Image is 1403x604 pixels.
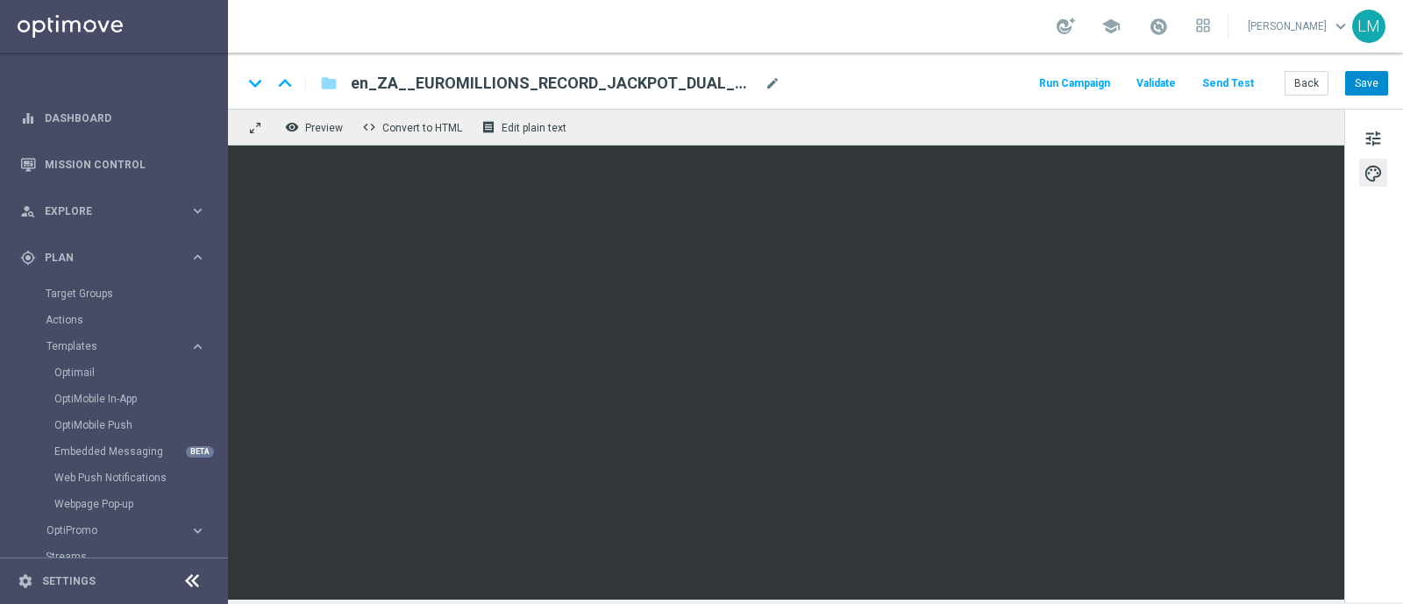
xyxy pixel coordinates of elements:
[1246,13,1352,39] a: [PERSON_NAME]keyboard_arrow_down
[46,341,172,352] span: Templates
[46,307,226,333] div: Actions
[42,576,96,586] a: Settings
[242,70,268,96] i: keyboard_arrow_down
[45,95,206,141] a: Dashboard
[1101,17,1121,36] span: school
[305,122,343,134] span: Preview
[281,116,351,139] button: remove_red_eye Preview
[54,465,226,491] div: Web Push Notifications
[45,252,189,263] span: Plan
[46,523,207,537] button: OptiPromo keyboard_arrow_right
[54,497,182,511] a: Webpage Pop-up
[46,333,226,517] div: Templates
[19,158,207,172] button: Mission Control
[362,120,376,134] span: code
[54,412,226,438] div: OptiMobile Push
[46,544,226,570] div: Streams
[1200,72,1257,96] button: Send Test
[54,359,226,386] div: Optimail
[1331,17,1350,36] span: keyboard_arrow_down
[1359,124,1387,152] button: tune
[189,249,206,266] i: keyboard_arrow_right
[502,122,566,134] span: Edit plain text
[46,281,226,307] div: Target Groups
[45,206,189,217] span: Explore
[1036,72,1113,96] button: Run Campaign
[19,204,207,218] button: person_search Explore keyboard_arrow_right
[20,203,36,219] i: person_search
[54,386,226,412] div: OptiMobile In-App
[54,471,182,485] a: Web Push Notifications
[54,366,182,380] a: Optimail
[19,251,207,265] button: gps_fixed Plan keyboard_arrow_right
[318,69,339,97] button: folder
[765,75,780,91] span: mode_edit
[54,444,182,458] a: Embedded Messaging
[320,73,338,94] i: folder
[45,141,206,188] a: Mission Control
[382,122,462,134] span: Convert to HTML
[46,339,207,353] button: Templates keyboard_arrow_right
[189,203,206,219] i: keyboard_arrow_right
[46,517,226,544] div: OptiPromo
[358,116,470,139] button: code Convert to HTML
[19,111,207,125] button: equalizer Dashboard
[285,120,299,134] i: remove_red_eye
[189,522,206,539] i: keyboard_arrow_right
[46,525,189,536] div: OptiPromo
[54,392,182,406] a: OptiMobile In-App
[20,141,206,188] div: Mission Control
[272,70,298,96] i: keyboard_arrow_up
[20,250,36,266] i: gps_fixed
[20,110,36,126] i: equalizer
[20,250,189,266] div: Plan
[20,95,206,141] div: Dashboard
[18,573,33,589] i: settings
[46,550,182,564] a: Streams
[1364,127,1383,150] span: tune
[1359,159,1387,187] button: palette
[54,491,226,517] div: Webpage Pop-up
[54,418,182,432] a: OptiMobile Push
[477,116,574,139] button: receipt Edit plain text
[1285,71,1328,96] button: Back
[481,120,495,134] i: receipt
[54,438,226,465] div: Embedded Messaging
[189,338,206,355] i: keyboard_arrow_right
[46,525,172,536] span: OptiPromo
[186,446,214,458] div: BETA
[46,287,182,301] a: Target Groups
[351,73,758,94] span: en_ZA__EUROMILLIONS_RECORD_JACKPOT_DUAL_OFFER__EMT_ALL_EM_TAC_LT
[1364,162,1383,185] span: palette
[1134,72,1179,96] button: Validate
[1136,77,1176,89] span: Validate
[46,341,189,352] div: Templates
[46,313,182,327] a: Actions
[20,203,189,219] div: Explore
[1345,71,1388,96] button: Save
[1352,10,1385,43] div: LM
